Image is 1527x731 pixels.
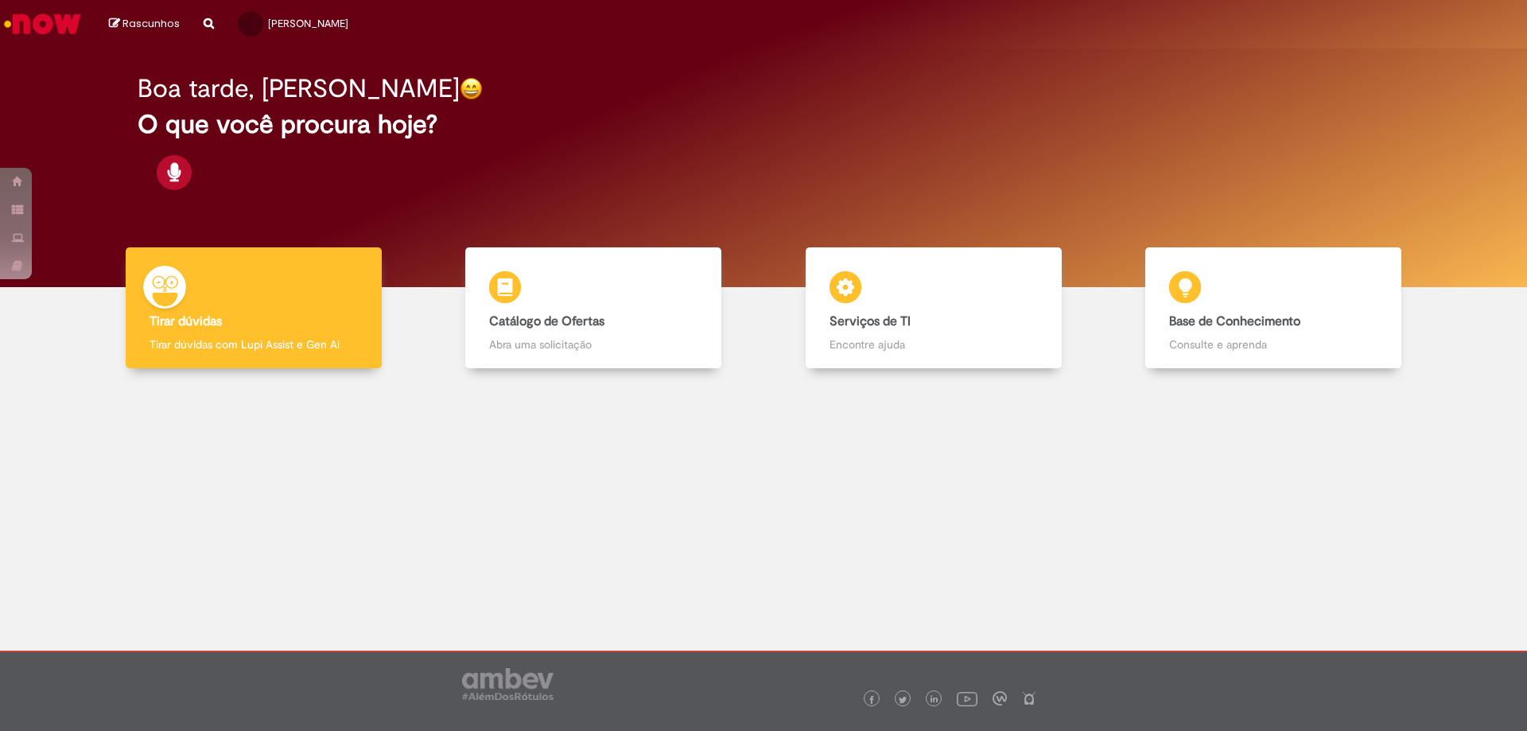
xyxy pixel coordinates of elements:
a: Catálogo de Ofertas Abra uma solicitação [424,247,764,369]
p: Encontre ajuda [830,336,1038,352]
img: logo_footer_naosei.png [1022,691,1036,706]
b: Tirar dúvidas [150,313,222,329]
b: Catálogo de Ofertas [489,313,604,329]
img: logo_footer_ambev_rotulo_gray.png [462,668,554,700]
img: logo_footer_linkedin.png [931,695,938,705]
img: logo_footer_twitter.png [899,696,907,704]
img: logo_footer_youtube.png [957,688,977,709]
p: Tirar dúvidas com Lupi Assist e Gen Ai [150,336,358,352]
img: ServiceNow [2,8,84,40]
img: happy-face.png [460,77,483,100]
a: Tirar dúvidas Tirar dúvidas com Lupi Assist e Gen Ai [84,247,424,369]
img: logo_footer_workplace.png [993,691,1007,706]
a: Base de Conhecimento Consulte e aprenda [1104,247,1444,369]
p: Abra uma solicitação [489,336,697,352]
span: Rascunhos [122,16,180,31]
img: logo_footer_facebook.png [868,696,876,704]
span: [PERSON_NAME] [268,17,348,30]
p: Consulte e aprenda [1169,336,1377,352]
b: Serviços de TI [830,313,911,329]
b: Base de Conhecimento [1169,313,1300,329]
a: Rascunhos [109,17,180,32]
a: Serviços de TI Encontre ajuda [763,247,1104,369]
h2: O que você procura hoje? [138,111,1390,138]
h2: Boa tarde, [PERSON_NAME] [138,75,460,103]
